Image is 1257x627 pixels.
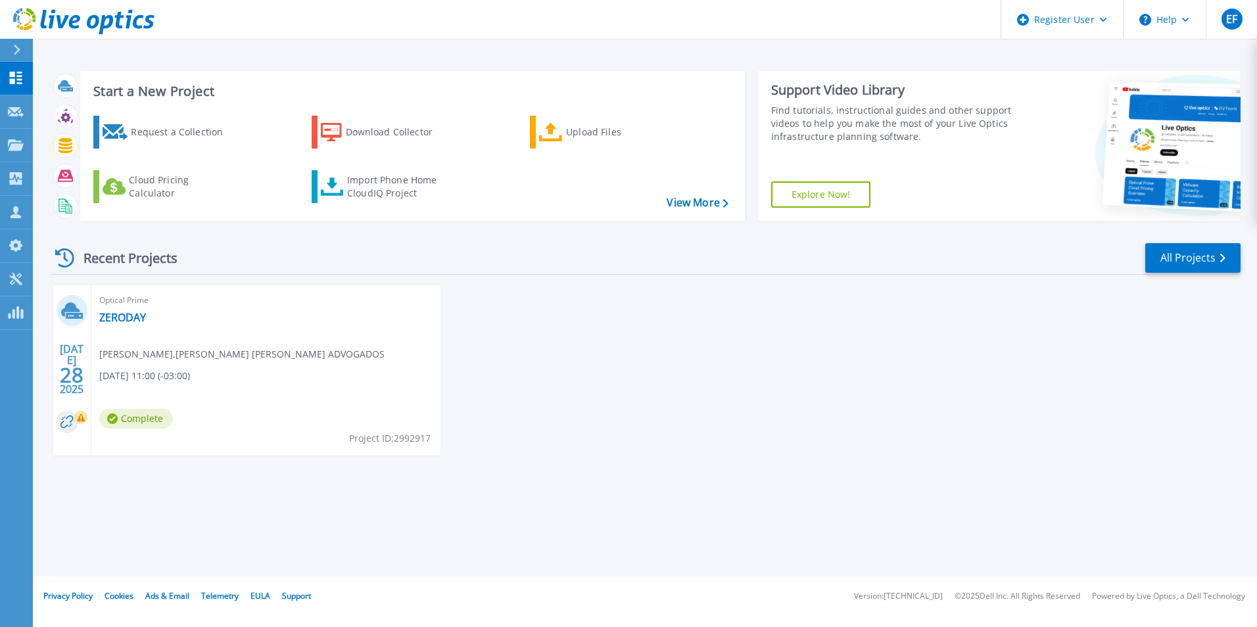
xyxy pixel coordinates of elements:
[93,84,728,99] h3: Start a New Project
[99,311,146,324] a: ZERODAY
[129,174,234,200] div: Cloud Pricing Calculator
[51,242,195,274] div: Recent Projects
[530,116,676,149] a: Upload Files
[43,590,93,601] a: Privacy Policy
[105,590,133,601] a: Cookies
[99,293,433,308] span: Optical Prime
[566,119,671,145] div: Upload Files
[349,431,431,446] span: Project ID: 2992917
[312,116,458,149] a: Download Collector
[59,345,84,393] div: [DATE] 2025
[1092,592,1245,601] li: Powered by Live Optics, a Dell Technology
[250,590,270,601] a: EULA
[201,590,239,601] a: Telemetry
[346,119,451,145] div: Download Collector
[1145,243,1241,273] a: All Projects
[93,170,240,203] a: Cloud Pricing Calculator
[854,592,943,601] li: Version: [TECHNICAL_ID]
[60,369,83,381] span: 28
[347,174,450,200] div: Import Phone Home CloudIQ Project
[93,116,240,149] a: Request a Collection
[771,104,1017,143] div: Find tutorials, instructional guides and other support videos to help you make the most of your L...
[667,197,728,209] a: View More
[131,119,236,145] div: Request a Collection
[99,369,190,383] span: [DATE] 11:00 (-03:00)
[955,592,1080,601] li: © 2025 Dell Inc. All Rights Reserved
[99,347,385,361] span: [PERSON_NAME] , [PERSON_NAME] [PERSON_NAME] ADVOGADOS
[771,81,1017,99] div: Support Video Library
[771,181,871,208] a: Explore Now!
[1226,14,1237,24] span: EF
[145,590,189,601] a: Ads & Email
[99,409,173,429] span: Complete
[282,590,311,601] a: Support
